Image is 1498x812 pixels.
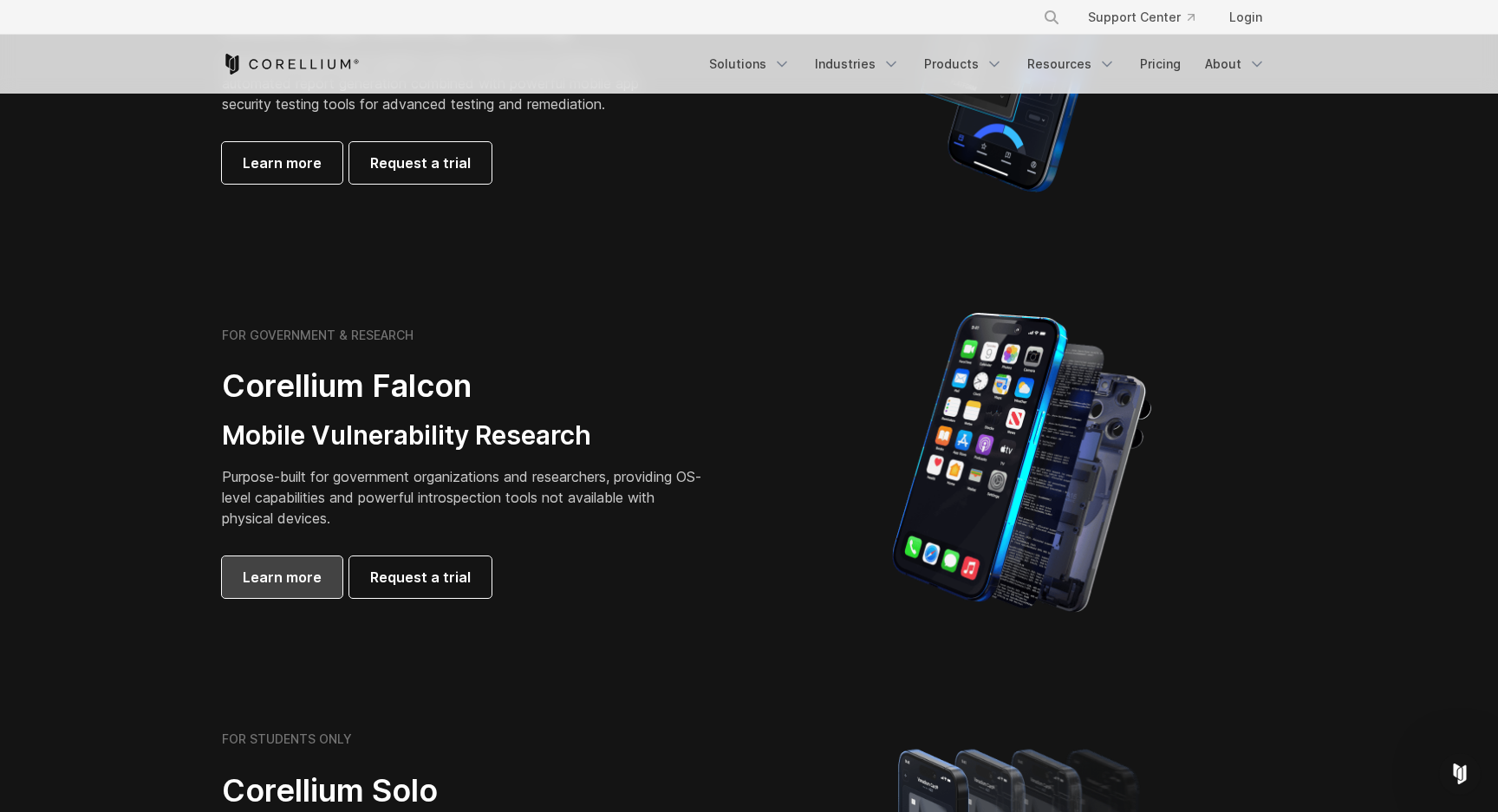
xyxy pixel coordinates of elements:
[1022,2,1276,33] div: Navigation Menu
[1017,49,1126,80] a: Resources
[1195,49,1276,80] a: About
[699,49,801,80] a: Solutions
[1215,2,1276,33] a: Login
[243,153,322,173] span: Learn more
[1074,2,1208,33] a: Support Center
[370,567,471,588] span: Request a trial
[222,771,707,810] h2: Corellium Solo
[243,567,322,588] span: Learn more
[222,54,360,75] a: Corellium Home
[891,311,1152,614] img: iPhone model separated into the mechanics used to build the physical device.
[222,731,352,747] h6: FOR STUDENTS ONLY
[914,49,1013,80] a: Products
[804,49,910,80] a: Industries
[222,419,707,452] h3: Mobile Vulnerability Research
[349,556,492,598] a: Request a trial
[222,328,414,343] h6: FOR GOVERNMENT & RESEARCH
[222,367,707,406] h2: Corellium Falcon
[349,142,492,184] a: Request a trial
[222,466,707,529] p: Purpose-built for government organizations and researchers, providing OS-level capabilities and p...
[699,49,1276,80] div: Navigation Menu
[370,153,471,173] span: Request a trial
[1036,2,1067,33] button: Search
[1130,49,1191,80] a: Pricing
[222,142,342,184] a: Learn more
[1439,753,1481,795] iframe: Intercom live chat
[222,556,342,598] a: Learn more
